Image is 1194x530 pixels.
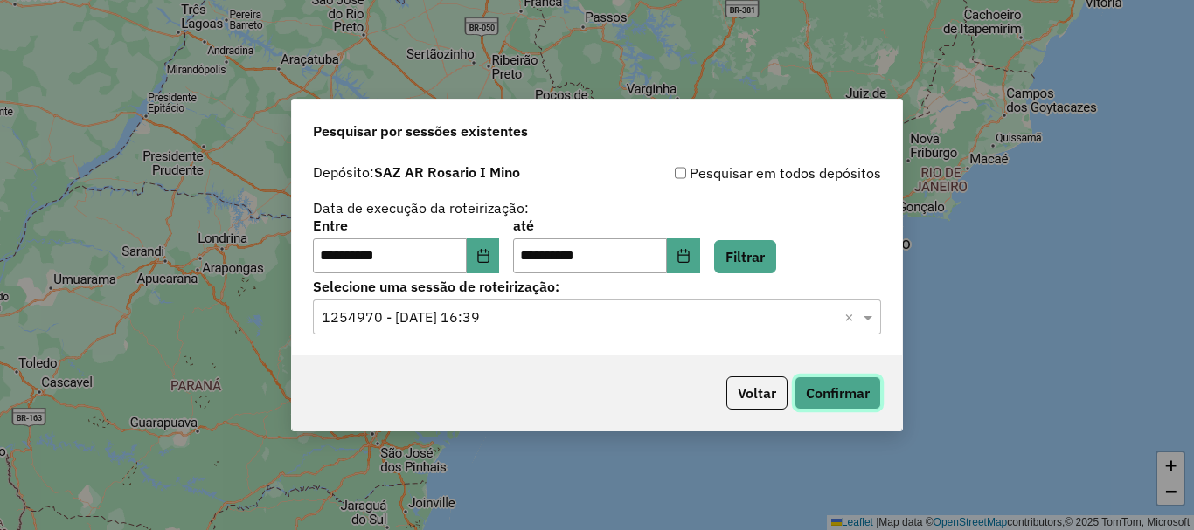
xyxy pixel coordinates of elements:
[374,163,520,181] strong: SAZ AR Rosario I Mino
[667,238,700,273] button: Choose Date
[795,376,881,410] button: Confirmar
[313,215,499,236] label: Entre
[714,240,776,273] button: Filtrar
[313,162,520,182] label: Depósito:
[513,215,699,236] label: até
[313,197,529,218] label: Data de execução da roteirização:
[313,120,528,141] span: Pesquisar por sessões existentes
[597,162,881,183] div: Pesquisar em todos depósitos
[726,376,788,410] button: Voltar
[467,238,500,273] button: Choose Date
[844,306,859,327] span: Clear all
[313,276,881,297] label: Selecione uma sessão de roteirização:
